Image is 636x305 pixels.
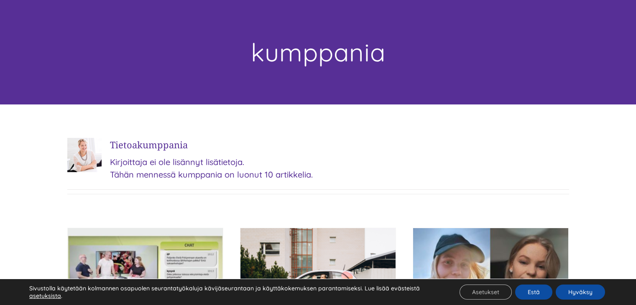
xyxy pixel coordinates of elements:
span: kumppania [137,138,188,151]
button: Asetukset [460,285,512,300]
h3: Tietoa [110,138,569,152]
button: Estä [515,285,552,300]
button: asetuksista [29,292,61,300]
button: Hyväksy [556,285,605,300]
p: Sivustolla käytetään kolmannen osapuolen seurantatyökaluja kävijäseurantaan ja käyttäkokemuksen p... [29,285,439,300]
div: Kirjoittaja ei ole lisännyt lisätietoja. Tähän mennessä kumppania on luonut 10 artikkelia. [110,138,569,181]
h1: kumppania [67,35,569,70]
